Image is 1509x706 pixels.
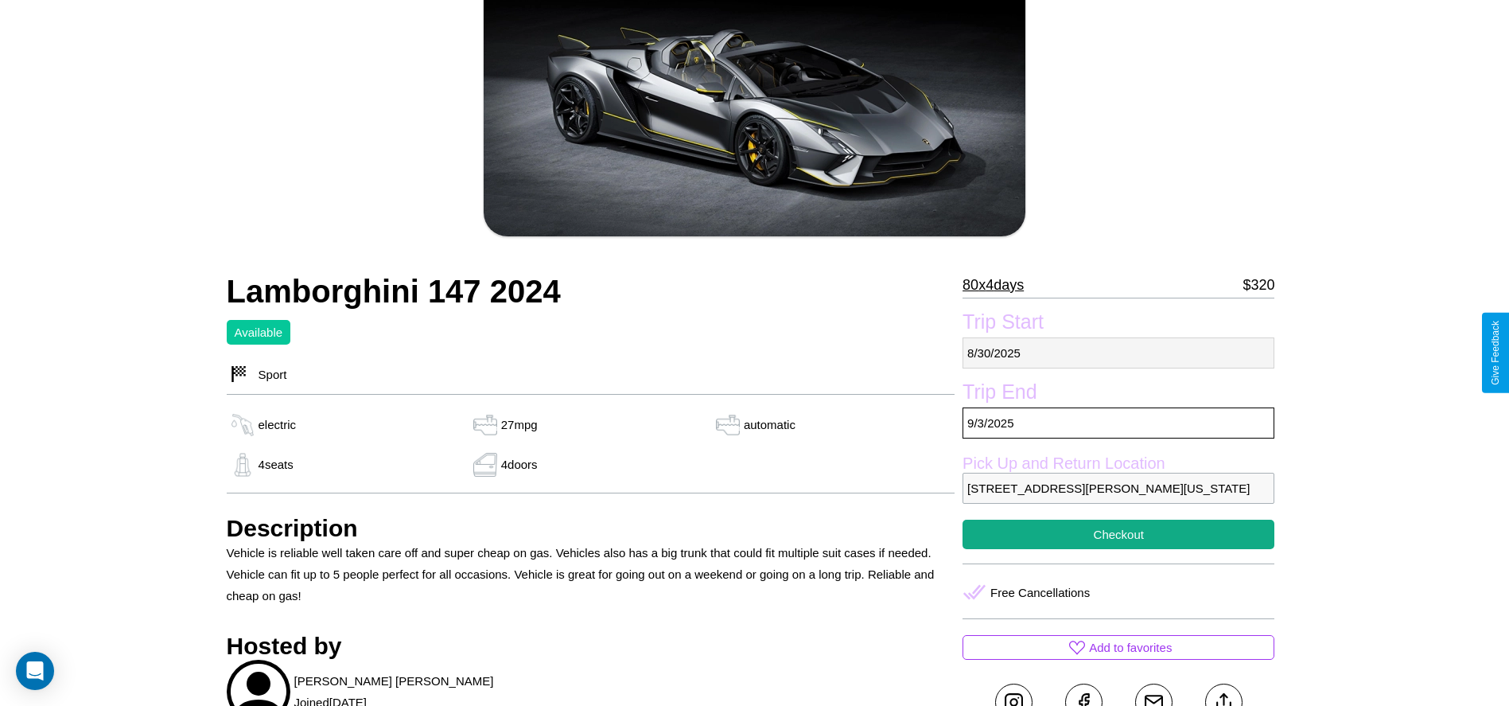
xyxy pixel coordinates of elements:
p: 4 doors [501,454,538,475]
p: $ 320 [1243,272,1274,298]
p: [STREET_ADDRESS][PERSON_NAME][US_STATE] [963,473,1274,504]
h2: Lamborghini 147 2024 [227,274,955,310]
img: gas [469,453,501,477]
p: Available [235,322,283,343]
p: Vehicle is reliable well taken care off and super cheap on gas. Vehicles also has a big trunk tha... [227,542,955,607]
img: gas [469,413,501,437]
h3: Description [227,515,955,542]
img: gas [712,413,744,437]
p: Add to favorites [1089,637,1172,658]
p: 80 x 4 days [963,272,1024,298]
img: gas [227,413,259,437]
div: Give Feedback [1490,321,1501,385]
label: Trip End [963,380,1274,408]
button: Checkout [963,520,1274,549]
h3: Hosted by [227,633,955,660]
p: Free Cancellations [990,582,1090,603]
label: Pick Up and Return Location [963,454,1274,473]
p: 4 seats [259,454,294,475]
p: 8 / 30 / 2025 [963,337,1274,369]
img: gas [227,453,259,477]
p: 9 / 3 / 2025 [963,408,1274,439]
p: [PERSON_NAME] [PERSON_NAME] [294,670,494,692]
button: Add to favorites [963,635,1274,660]
p: 27 mpg [501,414,538,435]
p: automatic [744,414,795,435]
div: Open Intercom Messenger [16,652,54,690]
p: Sport [251,364,287,385]
label: Trip Start [963,310,1274,337]
p: electric [259,414,297,435]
